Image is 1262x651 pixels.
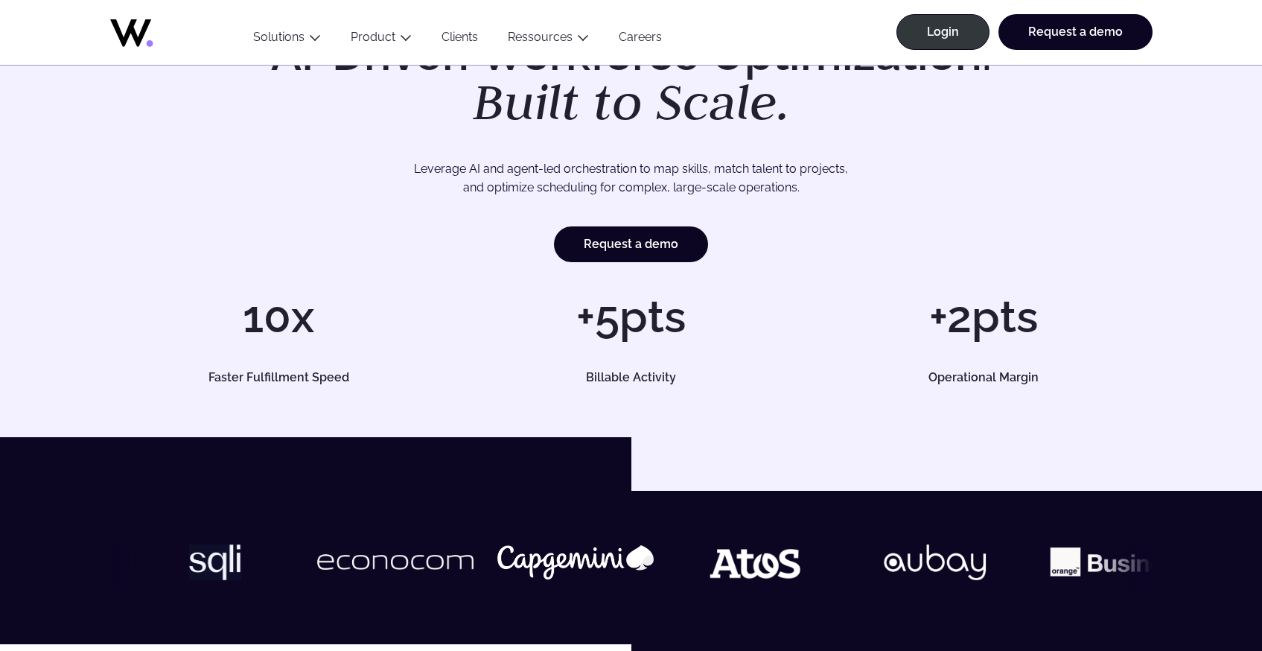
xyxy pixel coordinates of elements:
[473,69,790,134] em: Built to Scale.
[554,226,708,262] a: Request a demo
[604,30,677,50] a: Careers
[250,32,1013,127] h1: AI-Driven Workforce Optimization.
[127,372,430,384] h5: Faster Fulfillment Speed
[815,294,1152,339] h1: +2pts
[479,372,783,384] h5: Billable Activity
[493,30,604,50] button: Ressources
[110,294,447,339] h1: 10x
[1164,553,1241,630] iframe: Chatbot
[427,30,493,50] a: Clients
[462,294,800,339] h1: +5pts
[896,14,989,50] a: Login
[336,30,427,50] button: Product
[998,14,1153,50] a: Request a demo
[351,30,395,44] a: Product
[238,30,336,50] button: Solutions
[832,372,1135,384] h5: Operational Margin
[508,30,573,44] a: Ressources
[162,159,1100,197] p: Leverage AI and agent-led orchestration to map skills, match talent to projects, and optimize sch...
